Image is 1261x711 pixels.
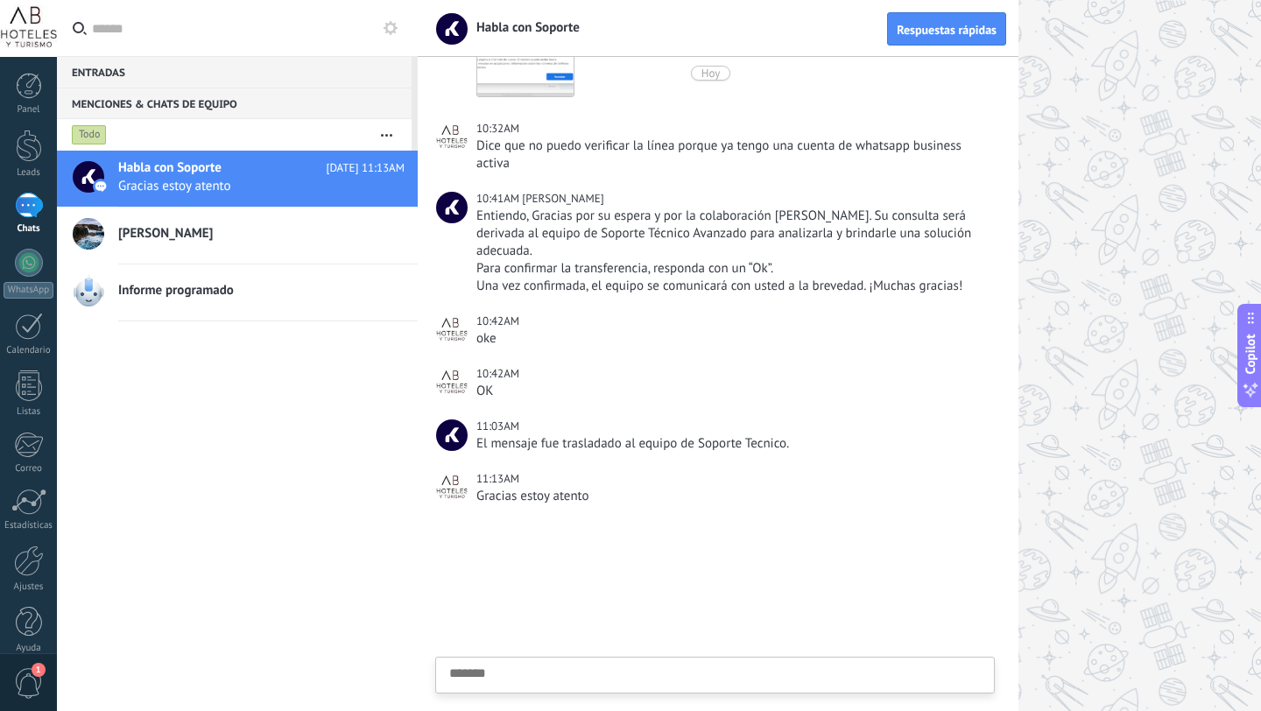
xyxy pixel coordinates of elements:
div: Todo [72,124,107,145]
button: Respuestas rápidas [887,12,1006,46]
div: Leads [4,167,54,179]
span: Community Manager AB [436,472,468,503]
span: Community Manager AB [436,367,468,398]
img: website_grey.svg [28,46,42,60]
span: Community Manager AB [436,122,468,153]
div: Ayuda [4,643,54,654]
div: Hoy [701,66,721,81]
span: Community Manager AB [436,314,468,346]
span: 1 [32,663,46,677]
span: Habla con Soporte [436,419,468,451]
div: Una vez confirmada, el equipo se comunicará con usted a la brevedad. ¡Muchas gracias! [476,278,991,295]
div: Gracias estoy atento [476,488,991,505]
a: Informe programado [57,264,418,320]
span: Gracias estoy atento [118,178,371,194]
div: Dominio: [DOMAIN_NAME] [46,46,196,60]
div: 11:03AM [476,418,522,435]
div: 10:42AM [476,365,522,383]
div: El mensaje fue trasladado al equipo de Soporte Tecnico. [476,435,991,453]
span: Habla con Soporte [118,159,222,177]
span: Luna P. [522,191,603,206]
img: tab_domain_overview_orange.svg [74,102,88,116]
div: OK [476,383,991,400]
div: v 4.0.25 [49,28,86,42]
span: [DATE] 11:13AM [326,159,405,177]
div: Calendario [4,345,54,356]
span: Copilot [1242,334,1259,375]
div: Correo [4,463,54,475]
a: Habla con Soporte [DATE] 11:13AM Gracias estoy atento [57,151,418,207]
div: Listas [4,406,54,418]
div: 10:32AM [476,120,522,137]
div: Estadísticas [4,520,54,531]
div: Para confirmar la transferencia, responda con un “Ok”. [476,260,991,278]
div: Entradas [57,56,412,88]
div: 10:41AM [476,190,522,208]
span: [PERSON_NAME] [118,225,213,243]
img: tab_keywords_by_traffic_grey.svg [192,102,206,116]
div: Dominio [93,103,134,115]
div: Dice que no puedo verificar la línea porque ya tengo una cuenta de whatsapp business activa [476,137,991,172]
div: Menciones & Chats de equipo [57,88,412,119]
a: [PERSON_NAME] [57,208,418,264]
span: Habla con Soporte [466,19,580,36]
div: 10:42AM [476,313,522,330]
div: Chats [4,223,54,235]
div: Panel [4,104,54,116]
div: oke [476,330,991,348]
div: Palabras clave [211,103,275,115]
span: Respuestas rápidas [897,24,997,36]
div: 11:13AM [476,470,522,488]
div: Ajustes [4,581,54,593]
span: Informe programado [118,282,234,299]
div: Entiendo, Gracias por su espera y por la colaboración [PERSON_NAME]. Su consulta será derivada al... [476,208,991,260]
span: Luna P. [436,192,468,223]
img: logo_orange.svg [28,28,42,42]
div: WhatsApp [4,282,53,299]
